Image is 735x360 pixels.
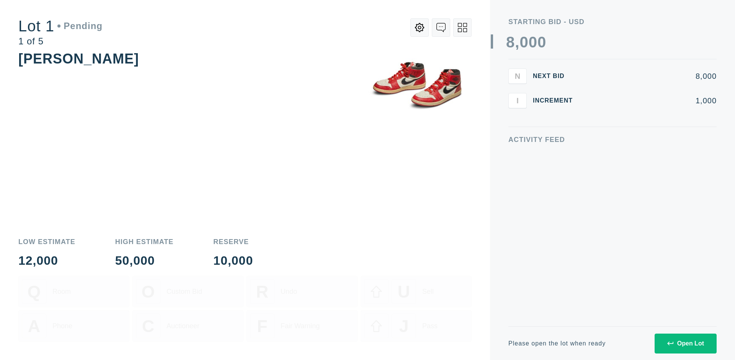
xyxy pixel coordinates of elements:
div: 12,000 [18,254,75,267]
button: Open Lot [655,334,717,353]
div: 8 [506,34,515,50]
div: 10,000 [213,254,253,267]
div: Starting Bid - USD [508,18,717,25]
button: I [508,93,527,108]
div: , [515,34,519,187]
div: 8,000 [585,72,717,80]
div: 0 [529,34,537,50]
div: 0 [519,34,528,50]
div: Pending [57,21,103,31]
div: High Estimate [115,238,174,245]
div: Activity Feed [508,136,717,143]
div: Lot 1 [18,18,103,34]
div: Please open the lot when ready [508,340,606,347]
div: Open Lot [667,340,704,347]
div: Low Estimate [18,238,75,245]
button: N [508,68,527,84]
span: I [516,96,519,105]
div: 50,000 [115,254,174,267]
span: N [515,72,520,80]
div: [PERSON_NAME] [18,51,139,67]
div: Increment [533,98,579,104]
div: 1,000 [585,97,717,104]
div: Next Bid [533,73,579,79]
div: 1 of 5 [18,37,103,46]
div: Reserve [213,238,253,245]
div: 0 [537,34,546,50]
